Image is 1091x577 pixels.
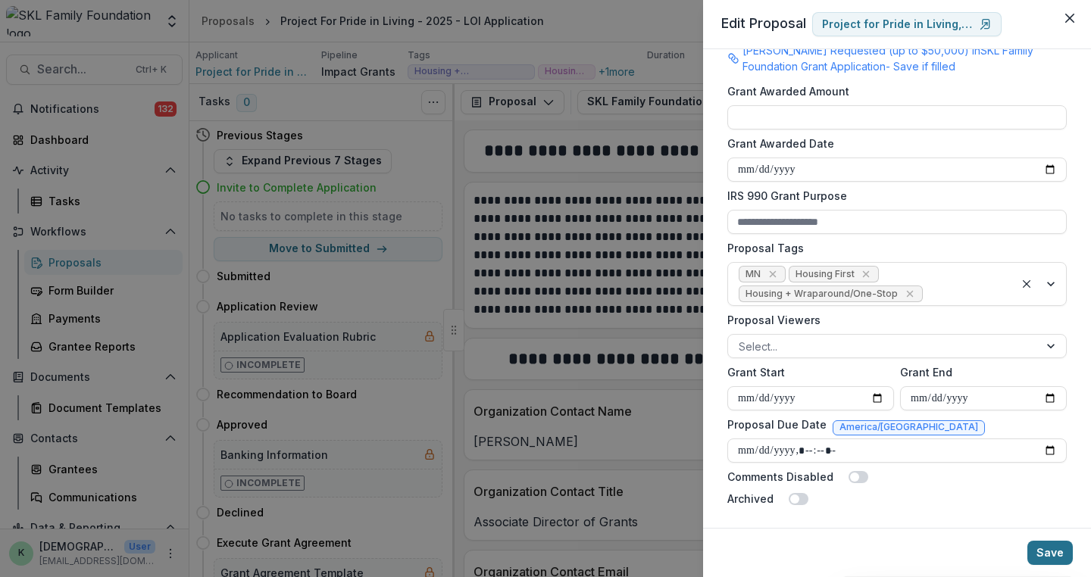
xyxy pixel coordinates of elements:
span: Edit Proposal [721,15,806,31]
label: Grant Awarded Date [727,136,1058,151]
span: Housing First [796,269,855,279]
button: Close [1058,6,1082,30]
label: Grant Start [727,364,885,380]
label: IRS 990 Grant Purpose [727,188,1058,204]
p: Project for Pride in Living, Inc. [822,18,974,31]
label: Comments Disabled [727,469,833,485]
span: MN [746,269,761,279]
label: Grant End [900,364,1058,380]
label: Proposal Due Date [727,416,827,432]
span: Housing + Wraparound/One-Stop [746,288,898,299]
div: Remove Housing + Wraparound/One-Stop [902,286,918,301]
button: Save [1027,541,1073,565]
div: Remove MN [765,267,780,282]
div: Remove Housing First [858,267,874,282]
label: Grant Awarded Amount [727,83,1058,99]
a: Project for Pride in Living, Inc. [812,12,1002,36]
label: Proposal Viewers [727,312,1058,328]
span: America/[GEOGRAPHIC_DATA] [839,422,978,432]
div: Clear selected options [1018,275,1036,293]
p: [PERSON_NAME] Requested (up to $50,000) in SKL Family Foundation Grant Application - Save if filled [742,42,1067,74]
label: Archived [727,491,774,507]
label: Proposal Tags [727,240,1058,256]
